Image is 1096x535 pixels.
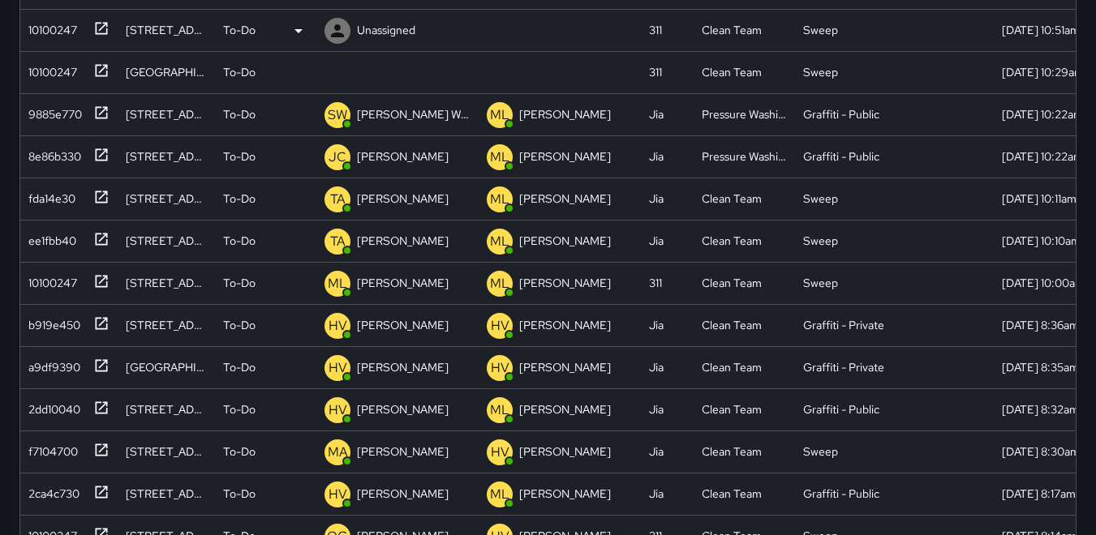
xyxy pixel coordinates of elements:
[519,443,611,460] p: [PERSON_NAME]
[126,106,207,122] div: 463 Minna Street
[357,22,415,38] p: Unassigned
[519,148,611,165] p: [PERSON_NAME]
[223,190,256,207] p: To-Do
[803,486,879,502] div: Graffiti - Public
[22,437,78,460] div: f7104700
[126,22,207,38] div: 455 Minna Street
[490,400,509,420] p: ML
[702,443,762,460] div: Clean Team
[491,358,509,378] p: HV
[126,148,207,165] div: 463 Minna Street
[357,443,449,460] p: [PERSON_NAME]
[649,359,664,375] div: Jia
[649,106,664,122] div: Jia
[649,486,664,502] div: Jia
[22,58,77,80] div: 10100247
[126,486,207,502] div: 1449 Mission Street
[702,275,762,291] div: Clean Team
[702,106,787,122] div: Pressure Washing
[803,401,879,417] div: Graffiti - Public
[223,22,256,38] p: To-Do
[357,359,449,375] p: [PERSON_NAME]
[22,268,77,291] div: 10100247
[223,359,256,375] p: To-Do
[126,317,207,333] div: 454 Natoma Street
[702,359,762,375] div: Clean Team
[519,190,611,207] p: [PERSON_NAME]
[330,232,346,251] p: TA
[329,148,346,167] p: JC
[126,190,207,207] div: 480 Clementina Street
[649,233,664,249] div: Jia
[126,443,207,460] div: 463 Minna Street
[803,22,838,38] div: Sweep
[702,148,787,165] div: Pressure Washing
[649,275,662,291] div: 311
[223,317,256,333] p: To-Do
[357,401,449,417] p: [PERSON_NAME]
[22,15,77,38] div: 10100247
[22,100,82,122] div: 9885e770
[803,233,838,249] div: Sweep
[223,275,256,291] p: To-Do
[223,486,256,502] p: To-Do
[126,401,207,417] div: 101 8th Street
[223,401,256,417] p: To-Do
[519,317,611,333] p: [PERSON_NAME]
[328,105,347,125] p: SW
[328,274,347,293] p: ML
[649,64,662,80] div: 311
[223,443,256,460] p: To-Do
[223,106,256,122] p: To-Do
[702,190,762,207] div: Clean Team
[491,443,509,462] p: HV
[803,106,879,122] div: Graffiti - Public
[126,64,207,80] div: 1142 Mission Street
[649,401,664,417] div: Jia
[357,486,449,502] p: [PERSON_NAME]
[702,22,762,38] div: Clean Team
[803,64,838,80] div: Sweep
[649,22,662,38] div: 311
[803,190,838,207] div: Sweep
[357,106,471,122] p: [PERSON_NAME] Weekly
[803,359,884,375] div: Graffiti - Private
[702,317,762,333] div: Clean Team
[519,401,611,417] p: [PERSON_NAME]
[357,190,449,207] p: [PERSON_NAME]
[223,233,256,249] p: To-Do
[22,142,81,165] div: 8e86b330
[803,275,838,291] div: Sweep
[519,359,611,375] p: [PERSON_NAME]
[357,317,449,333] p: [PERSON_NAME]
[702,401,762,417] div: Clean Team
[22,353,80,375] div: a9df9390
[22,310,80,333] div: b919e450
[803,443,838,460] div: Sweep
[126,275,207,291] div: 1001 Howard Street
[329,400,347,420] p: HV
[519,233,611,249] p: [PERSON_NAME]
[649,148,664,165] div: Jia
[329,358,347,378] p: HV
[519,106,611,122] p: [PERSON_NAME]
[126,233,207,249] div: 480 Clementina Street
[702,233,762,249] div: Clean Team
[490,190,509,209] p: ML
[702,486,762,502] div: Clean Team
[702,64,762,80] div: Clean Team
[330,190,346,209] p: TA
[22,395,80,417] div: 2dd10040
[490,485,509,504] p: ML
[329,316,347,336] p: HV
[490,274,509,293] p: ML
[519,275,611,291] p: [PERSON_NAME]
[357,148,449,165] p: [PERSON_NAME]
[649,317,664,333] div: Jia
[357,233,449,249] p: [PERSON_NAME]
[491,316,509,336] p: HV
[22,184,75,207] div: fda14e30
[519,486,611,502] p: [PERSON_NAME]
[649,190,664,207] div: Jia
[126,359,207,375] div: 442 Natoma Street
